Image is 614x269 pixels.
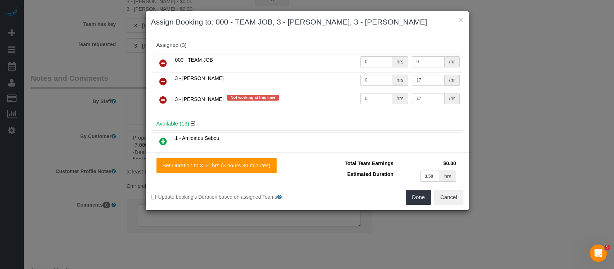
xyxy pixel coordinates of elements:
[392,75,408,86] div: hrs
[459,16,463,23] button: ×
[156,158,277,173] button: Set Duration to 3.50 hrs (3 hours 30 minutes)
[151,193,302,200] label: Update booking's Duration based on assigned Teams
[395,158,458,169] td: $0.00
[392,56,408,67] div: hrs
[590,244,607,262] iframe: Intercom live chat
[156,121,458,127] h4: Available (13)
[175,135,219,141] span: 1 - Amidatou Sebou
[440,171,456,182] div: hrs
[175,75,224,81] span: 3 - [PERSON_NAME]
[313,158,395,169] td: Total Team Earnings
[151,195,156,199] input: Update booking's Duration based on assigned Teams
[151,17,463,27] h3: Assign Booking to: 000 - TEAM JOB, 3 - [PERSON_NAME], 3 - [PERSON_NAME]
[347,171,393,177] span: Estimated Duration
[445,56,459,67] div: /hr
[434,190,463,205] button: Cancel
[227,95,279,101] span: Not working at this time
[604,244,610,250] span: 5
[175,57,213,63] span: 000 - TEAM JOB
[156,42,458,48] div: Assigned (3)
[445,93,459,104] div: /hr
[175,96,224,102] span: 3 - [PERSON_NAME]
[392,93,408,104] div: hrs
[445,75,459,86] div: /hr
[406,190,431,205] button: Done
